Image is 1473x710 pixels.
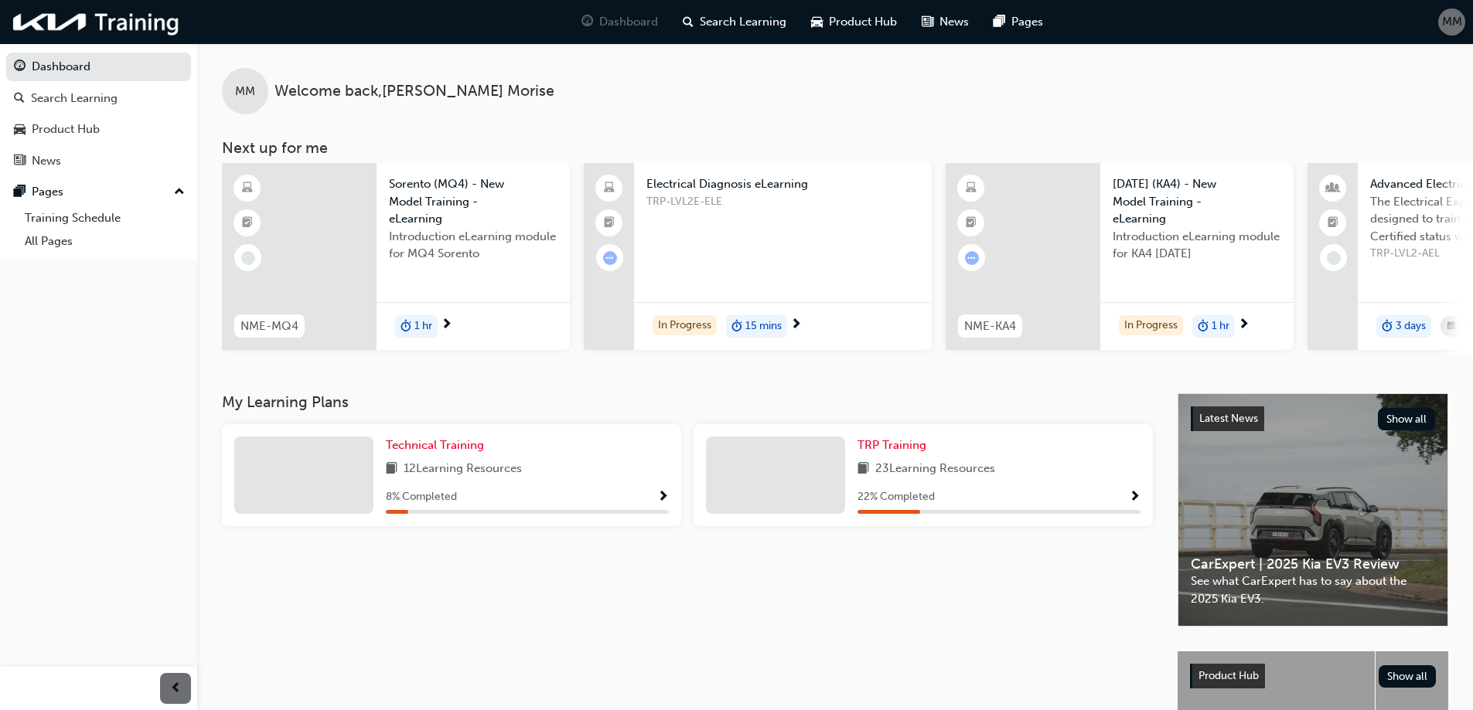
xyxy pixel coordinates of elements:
[197,139,1473,157] h3: Next up for me
[858,460,869,479] span: book-icon
[414,318,432,335] span: 1 hr
[909,6,981,38] a: news-iconNews
[1379,665,1437,688] button: Show all
[790,318,802,332] span: next-icon
[1198,317,1209,337] span: duration-icon
[1191,572,1435,607] span: See what CarExpert has to say about the 2025 Kia EV3.
[6,53,191,81] a: Dashboard
[6,178,191,206] button: Pages
[829,13,897,31] span: Product Hub
[964,318,1016,335] span: NME-KA4
[386,437,490,454] a: Technical Training
[240,318,298,335] span: NME-MQ4
[404,460,522,479] span: 12 Learning Resources
[386,438,484,452] span: Technical Training
[1191,555,1435,573] span: CarExpert | 2025 Kia EV3 Review
[569,6,670,38] a: guage-iconDashboard
[1190,664,1436,688] a: Product HubShow all
[241,251,255,265] span: learningRecordVerb_NONE-icon
[1113,175,1281,228] span: [DATE] (KA4) - New Model Training - eLearning
[174,182,185,202] span: up-icon
[604,178,615,199] span: laptop-icon
[1396,318,1426,335] span: 3 days
[1113,228,1281,263] span: Introduction eLearning module for KA4 [DATE]
[683,12,694,32] span: search-icon
[581,12,593,32] span: guage-icon
[8,6,186,38] img: kia-training
[6,49,191,178] button: DashboardSearch LearningProduct HubNews
[386,488,457,506] span: 8 % Completed
[14,60,26,74] span: guage-icon
[994,12,1005,32] span: pages-icon
[242,213,253,233] span: booktick-icon
[235,83,255,100] span: MM
[858,438,926,452] span: TRP Training
[1442,13,1462,31] span: MM
[6,84,191,113] a: Search Learning
[401,317,411,337] span: duration-icon
[14,123,26,137] span: car-icon
[1191,406,1435,431] a: Latest NewsShow all
[670,6,799,38] a: search-iconSearch Learning
[875,460,995,479] span: 23 Learning Resources
[981,6,1055,38] a: pages-iconPages
[657,491,669,504] span: Show Progress
[965,251,979,265] span: learningRecordVerb_ATTEMPT-icon
[1328,213,1338,233] span: booktick-icon
[1382,317,1393,337] span: duration-icon
[274,83,554,100] span: Welcome back , [PERSON_NAME] Morise
[14,92,25,106] span: search-icon
[646,175,919,193] span: Electrical Diagnosis eLearning
[1328,178,1338,199] span: people-icon
[1378,408,1436,430] button: Show all
[441,318,452,332] span: next-icon
[242,178,253,199] span: learningResourceType_ELEARNING-icon
[1199,412,1258,425] span: Latest News
[811,12,823,32] span: car-icon
[389,228,557,263] span: Introduction eLearning module for MQ4 Sorento
[1129,491,1141,504] span: Show Progress
[657,487,669,507] button: Show Progress
[389,175,557,228] span: Sorento (MQ4) - New Model Training - eLearning
[1199,669,1259,682] span: Product Hub
[1119,315,1183,336] div: In Progress
[1011,13,1043,31] span: Pages
[700,13,786,31] span: Search Learning
[14,185,26,199] span: pages-icon
[646,193,919,211] span: TRP-LVL2E-ELE
[222,393,1153,411] h3: My Learning Plans
[1327,251,1341,265] span: learningRecordVerb_NONE-icon
[1129,487,1141,507] button: Show Progress
[599,13,658,31] span: Dashboard
[1178,393,1448,627] a: Latest NewsShow allCarExpert | 2025 Kia EV3 ReviewSee what CarExpert has to say about the 2025 Ki...
[966,178,977,199] span: learningResourceType_ELEARNING-icon
[222,163,570,350] a: NME-MQ4Sorento (MQ4) - New Model Training - eLearningIntroduction eLearning module for MQ4 Sorent...
[966,213,977,233] span: booktick-icon
[939,13,969,31] span: News
[14,155,26,168] span: news-icon
[32,121,100,138] div: Product Hub
[32,183,63,201] div: Pages
[19,206,191,230] a: Training Schedule
[922,12,933,32] span: news-icon
[653,315,717,336] div: In Progress
[604,213,615,233] span: booktick-icon
[19,229,191,253] a: All Pages
[32,152,61,170] div: News
[6,115,191,144] a: Product Hub
[170,679,182,698] span: prev-icon
[1447,317,1455,336] span: calendar-icon
[1212,318,1229,335] span: 1 hr
[386,460,397,479] span: book-icon
[31,90,118,107] div: Search Learning
[858,437,933,454] a: TRP Training
[1438,8,1465,36] button: MM
[584,163,932,350] a: Electrical Diagnosis eLearningTRP-LVL2E-ELEIn Progressduration-icon15 mins
[731,317,742,337] span: duration-icon
[745,318,782,335] span: 15 mins
[799,6,909,38] a: car-iconProduct Hub
[946,163,1294,350] a: NME-KA4[DATE] (KA4) - New Model Training - eLearningIntroduction eLearning module for KA4 [DATE]I...
[603,251,617,265] span: learningRecordVerb_ATTEMPT-icon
